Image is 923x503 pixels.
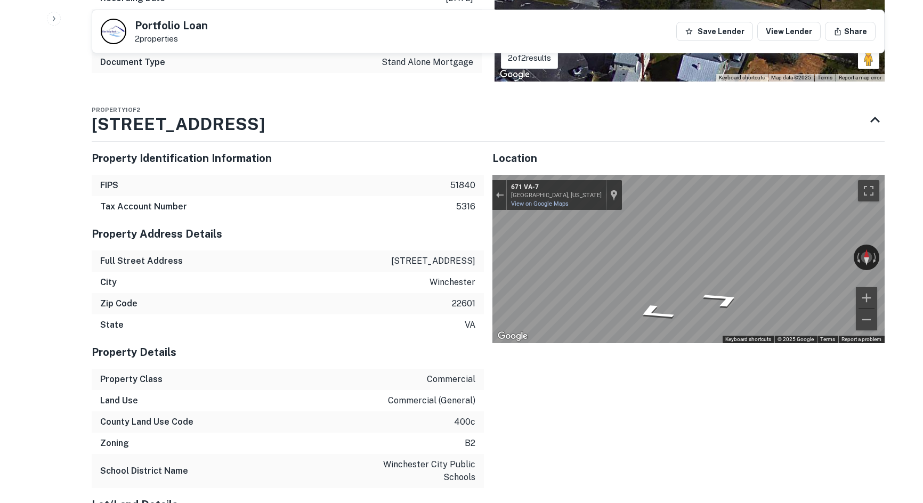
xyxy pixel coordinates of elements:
div: 671 VA-7 [511,183,602,192]
img: Google [495,329,530,343]
iframe: Chat Widget [870,418,923,469]
img: Google [497,68,532,82]
span: © 2025 Google [778,336,814,342]
button: Rotate clockwise [872,245,879,270]
p: [STREET_ADDRESS] [391,255,475,267]
a: Terms [820,336,835,342]
h6: FIPS [100,179,118,192]
p: 51840 [450,179,475,192]
div: Street View [492,175,885,343]
h5: Property Address Details [92,226,484,242]
p: winchester [430,276,475,289]
button: Zoom out [856,309,877,330]
h6: Property Class [100,373,163,386]
path: Go Northeast, VA-7 [686,287,760,312]
span: Map data ©2025 [771,75,811,80]
h6: Tax Account Number [100,200,187,213]
a: View on Google Maps [511,200,569,207]
p: 400c [454,416,475,428]
p: 2 properties [135,34,208,44]
div: Property1of2[STREET_ADDRESS] [92,99,885,141]
a: Show location on map [610,189,618,201]
p: b2 [465,437,475,450]
p: commercial [427,373,475,386]
h5: Property Details [92,344,484,360]
p: stand alone mortgage [382,56,473,69]
p: va [465,319,475,331]
button: Exit the Street View [492,188,506,202]
div: [GEOGRAPHIC_DATA], [US_STATE] [511,192,602,199]
h6: Zip Code [100,297,137,310]
button: Reset the view [861,245,872,270]
div: Map [492,175,885,343]
h6: State [100,319,124,331]
button: Toggle fullscreen view [858,180,879,201]
p: commercial (general) [388,394,475,407]
button: Keyboard shortcuts [719,74,765,82]
h6: Land Use [100,394,138,407]
h6: School District Name [100,465,188,477]
h5: Location [492,150,885,166]
a: Open this area in Google Maps (opens a new window) [497,68,532,82]
a: Open this area in Google Maps (opens a new window) [495,329,530,343]
p: winchester city public schools [379,458,475,484]
button: Keyboard shortcuts [725,336,771,343]
button: Drag Pegman onto the map to open Street View [858,47,879,69]
h5: Property Identification Information [92,150,484,166]
a: Report a problem [841,336,881,342]
p: 22601 [452,297,475,310]
p: 2 of 2 results [508,52,551,64]
button: Zoom in [856,287,877,309]
a: Report a map error [839,75,881,80]
h6: Full Street Address [100,255,183,267]
h6: County Land Use Code [100,416,193,428]
span: Property 1 of 2 [92,107,140,113]
h6: Zoning [100,437,129,450]
button: Rotate counterclockwise [854,245,861,270]
a: View Lender [757,22,821,41]
p: 5316 [456,200,475,213]
path: Go Southwest, VA-7 [617,300,691,325]
h3: [STREET_ADDRESS] [92,111,265,137]
h6: Document Type [100,56,165,69]
button: Share [825,22,876,41]
button: Save Lender [676,22,753,41]
a: Terms [817,75,832,80]
h5: Portfolio Loan [135,20,208,31]
h6: City [100,276,117,289]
